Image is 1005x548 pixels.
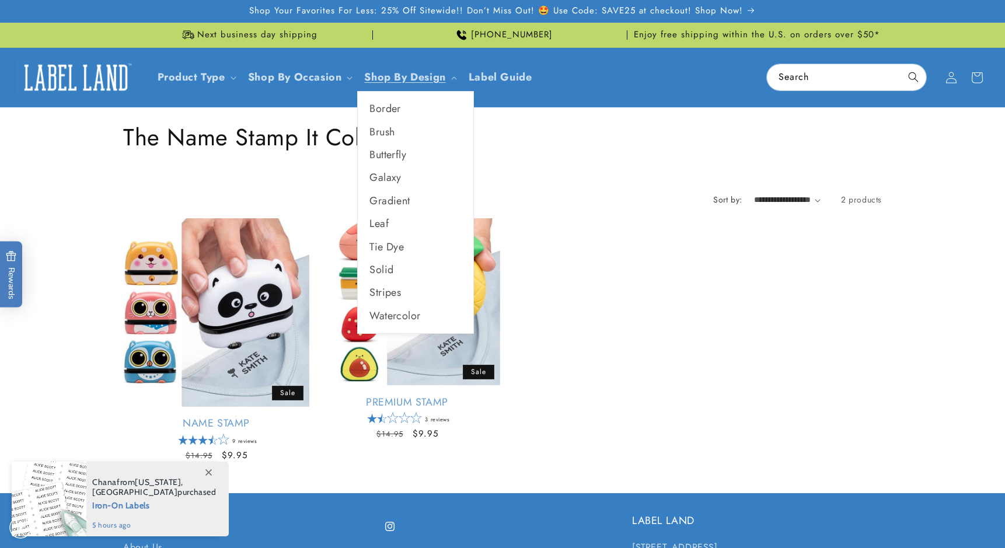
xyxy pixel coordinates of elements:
summary: Shop By Design [357,64,461,91]
span: [PHONE_NUMBER] [471,29,553,41]
a: Gradient [358,190,473,212]
span: [GEOGRAPHIC_DATA] [92,487,177,497]
span: Rewards [6,250,17,299]
a: Tie Dye [358,236,473,259]
a: Label Land [13,55,139,100]
div: Announcement [123,23,373,47]
a: Shop By Design [364,69,445,85]
span: [US_STATE] [135,477,181,487]
a: Watercolor [358,305,473,327]
a: Leaf [358,212,473,235]
a: Solid [358,259,473,281]
a: Product Type [158,69,225,85]
summary: Shop By Occasion [241,64,358,91]
span: 2 products [841,194,882,205]
iframe: Gorgias live chat messenger [888,498,993,536]
span: Chana [92,477,117,487]
img: Label Land [18,60,134,96]
label: Sort by: [713,194,742,205]
span: from , purchased [92,477,217,497]
span: Next business day shipping [197,29,317,41]
a: Brush [358,121,473,144]
a: Border [358,97,473,120]
span: Label Guide [469,71,532,84]
a: Butterfly [358,144,473,166]
div: Announcement [632,23,882,47]
a: Premium Stamp [314,396,500,409]
summary: Product Type [151,64,241,91]
span: Shop Your Favorites For Less: 25% Off Sitewide!! Don’t Miss Out! 🤩 Use Code: SAVE25 at checkout! ... [249,5,743,17]
span: Shop By Occasion [248,71,342,84]
a: Galaxy [358,166,473,189]
button: Search [901,64,926,90]
a: Name Stamp [123,417,309,430]
a: Stripes [358,281,473,304]
a: Label Guide [462,64,539,91]
div: Announcement [378,23,627,47]
span: Enjoy free shipping within the U.S. on orders over $50* [634,29,880,41]
h1: The Name Stamp It Collection [123,122,882,152]
h2: LABEL LAND [632,514,882,528]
